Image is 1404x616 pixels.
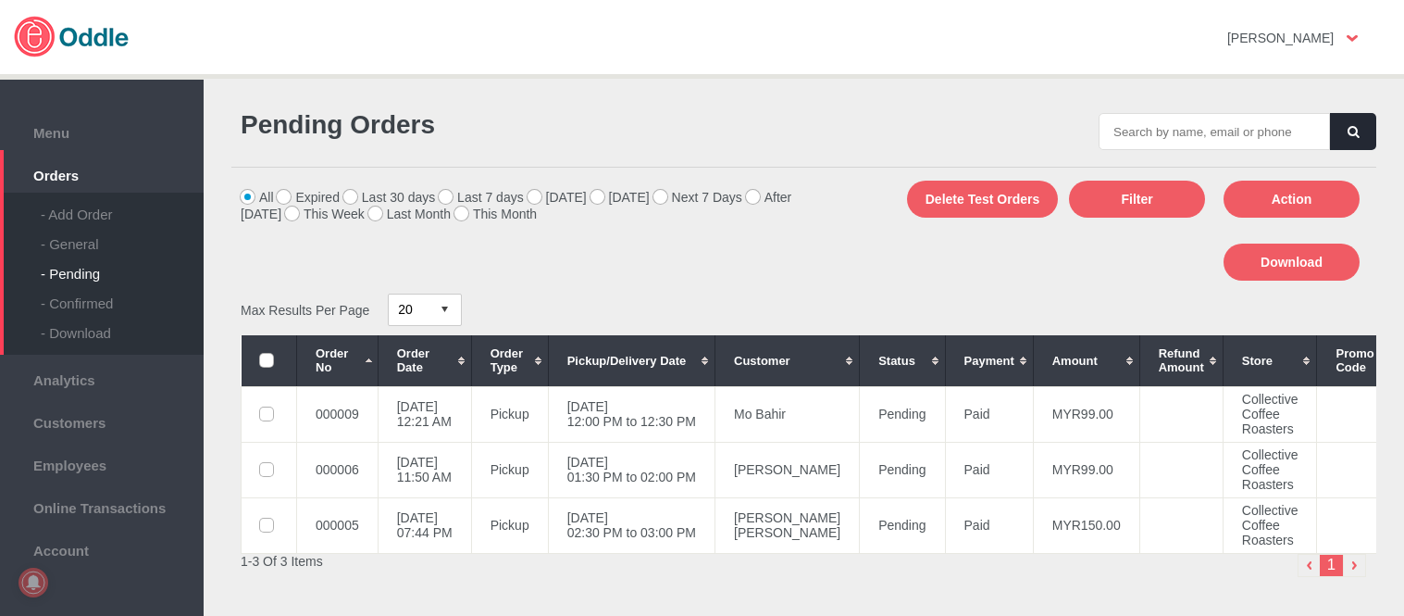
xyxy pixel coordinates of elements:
label: All [241,190,274,205]
td: [DATE] 12:21 AM [378,386,471,442]
td: Mo Bahir [715,386,860,442]
td: Paid [945,386,1033,442]
img: right-arrow.png [1343,554,1366,577]
th: Payment [945,335,1033,386]
img: user-option-arrow.png [1347,35,1358,42]
span: Analytics [9,368,194,388]
td: [DATE] 02:30 PM to 03:00 PM [548,497,714,553]
div: - Download [41,311,204,341]
td: Pending [860,442,945,497]
span: Max Results Per Page [241,302,369,317]
div: - General [41,222,204,252]
span: Menu [9,120,194,141]
td: [DATE] 12:00 PM to 12:30 PM [548,386,714,442]
div: - Confirmed [41,282,204,311]
span: 1-3 Of 3 Items [241,554,323,569]
input: Search by name, email or phone [1099,113,1330,150]
img: left-arrow-small.png [1298,554,1321,577]
label: Last Month [368,207,451,221]
td: 000006 [297,442,379,497]
td: [DATE] 01:30 PM to 02:00 PM [548,442,714,497]
span: Customers [9,410,194,431]
div: - Pending [41,252,204,282]
button: Action [1224,181,1360,218]
th: Order Date [378,335,471,386]
td: 000005 [297,497,379,553]
td: MYR99.00 [1033,442,1139,497]
td: Pending [860,386,945,442]
label: Expired [277,190,339,205]
li: 1 [1320,554,1343,577]
label: This Month [454,207,537,221]
td: Pickup [471,497,548,553]
td: Collective Coffee Roasters [1223,497,1317,553]
th: Status [860,335,945,386]
span: Account [9,538,194,559]
td: [PERSON_NAME] [715,442,860,497]
label: Last 30 days [343,190,435,205]
span: Orders [9,163,194,183]
td: MYR99.00 [1033,386,1139,442]
td: Collective Coffee Roasters [1223,386,1317,442]
td: Paid [945,442,1033,497]
strong: [PERSON_NAME] [1227,31,1334,45]
td: Paid [945,497,1033,553]
button: Download [1224,244,1360,281]
td: [DATE] 11:50 AM [378,442,471,497]
td: MYR150.00 [1033,497,1139,553]
th: Customer [715,335,860,386]
td: 000009 [297,386,379,442]
span: Employees [9,453,194,473]
th: Order No [297,335,379,386]
button: Delete Test Orders [907,181,1058,218]
button: Filter [1069,181,1205,218]
td: Pickup [471,386,548,442]
div: - Add Order [41,193,204,222]
th: Order Type [471,335,548,386]
label: [DATE] [528,190,587,205]
td: Pickup [471,442,548,497]
td: [PERSON_NAME] [PERSON_NAME] [715,497,860,553]
label: [DATE] [590,190,650,205]
span: Online Transactions [9,496,194,516]
th: Amount [1033,335,1139,386]
td: [DATE] 07:44 PM [378,497,471,553]
h1: Pending Orders [241,110,795,140]
td: Collective Coffee Roasters [1223,442,1317,497]
th: Pickup/Delivery Date [548,335,714,386]
th: Store [1223,335,1317,386]
th: Promo Code [1317,335,1393,386]
td: Pending [860,497,945,553]
label: This Week [285,207,365,221]
label: Next 7 Days [653,190,742,205]
th: Refund Amount [1139,335,1223,386]
label: Last 7 days [439,190,524,205]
